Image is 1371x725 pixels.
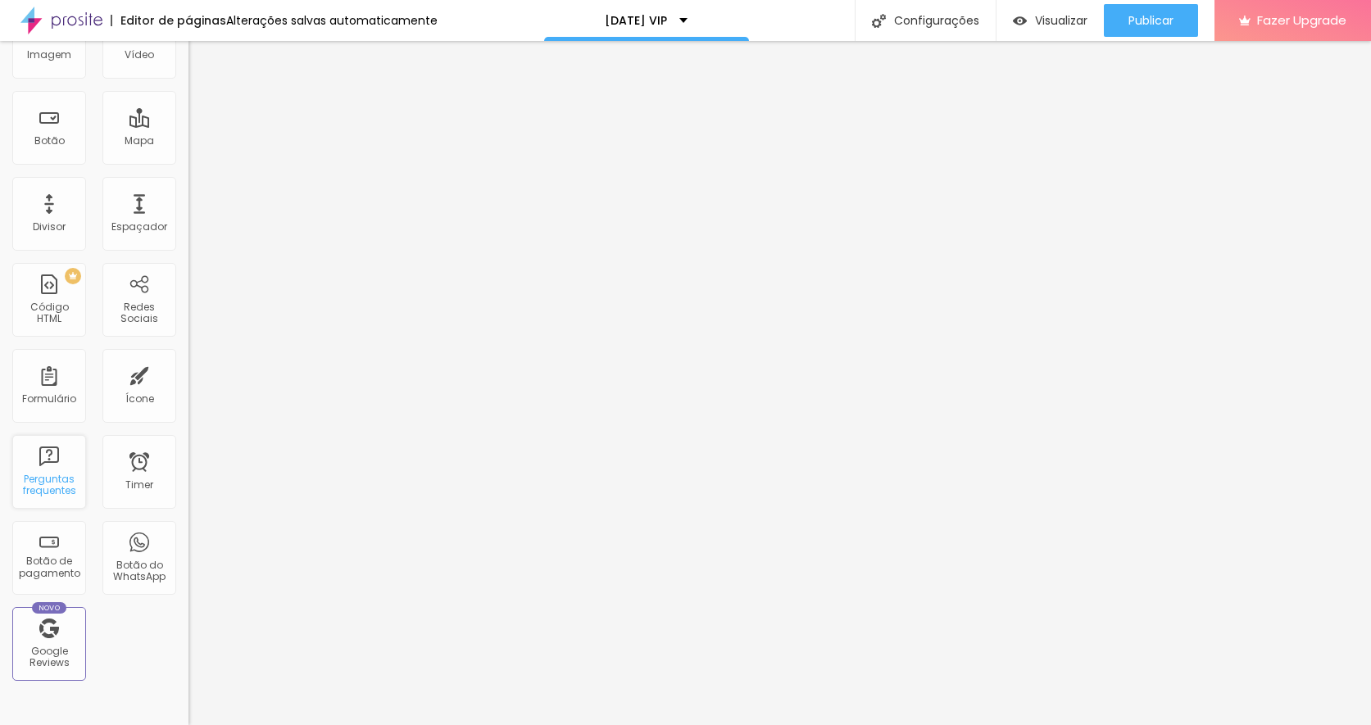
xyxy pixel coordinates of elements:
p: [DATE] VIP [605,15,667,26]
img: Icone [872,14,886,28]
div: Timer [125,479,153,491]
div: Alterações salvas automaticamente [226,15,438,26]
div: Mapa [125,135,154,147]
div: Imagem [27,49,71,61]
div: Perguntas frequentes [16,474,81,497]
div: Ícone [125,393,154,405]
div: Espaçador [111,221,167,233]
div: Botão do WhatsApp [107,560,171,583]
div: Vídeo [125,49,154,61]
div: Divisor [33,221,66,233]
div: Editor de páginas [111,15,226,26]
button: Publicar [1104,4,1198,37]
span: Fazer Upgrade [1257,13,1346,27]
div: Botão [34,135,65,147]
span: Visualizar [1035,14,1087,27]
div: Google Reviews [16,646,81,669]
div: Novo [32,602,67,614]
button: Visualizar [996,4,1104,37]
div: Código HTML [16,301,81,325]
span: Publicar [1128,14,1174,27]
div: Botão de pagamento [16,555,81,579]
div: Formulário [22,393,76,405]
img: view-1.svg [1013,14,1027,28]
div: Redes Sociais [107,301,171,325]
